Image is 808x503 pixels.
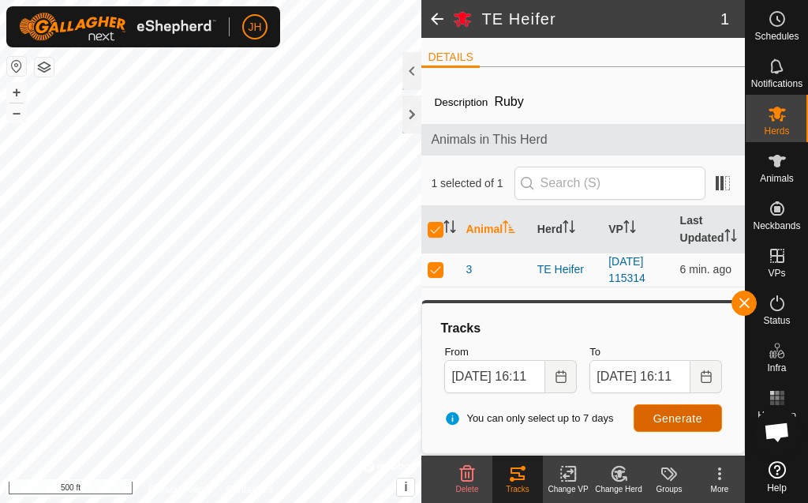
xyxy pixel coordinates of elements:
[623,223,636,235] p-sorticon: Activate to sort
[459,206,530,253] th: Animal
[690,360,722,393] button: Choose Date
[148,482,208,497] a: Privacy Policy
[443,223,456,235] p-sorticon: Activate to sort
[481,9,720,28] h2: TE Heifer
[226,482,273,497] a: Contact Us
[754,32,799,41] span: Schedules
[644,483,694,495] div: Groups
[674,206,745,253] th: Last Updated
[456,485,479,494] span: Delete
[724,231,737,244] p-sorticon: Activate to sort
[720,7,729,31] span: 1
[537,261,596,278] div: TE Heifer
[608,255,645,284] a: [DATE] 115314
[19,13,216,41] img: Gallagher Logo
[746,455,808,499] a: Help
[760,174,794,183] span: Animals
[653,412,702,425] span: Generate
[488,88,529,114] span: Ruby
[634,404,722,432] button: Generate
[404,480,407,494] span: i
[503,223,515,235] p-sorticon: Activate to sort
[514,167,705,200] input: Search (S)
[7,83,26,102] button: +
[751,79,802,88] span: Notifications
[694,483,745,495] div: More
[531,206,602,253] th: Herd
[545,360,577,393] button: Choose Date
[444,344,577,360] label: From
[757,411,796,420] span: Heatmap
[431,175,514,192] span: 1 selected of 1
[492,483,543,495] div: Tracks
[397,479,414,496] button: i
[7,57,26,76] button: Reset Map
[680,263,731,276] span: Sep 24, 2025, 4:06 PM
[602,206,673,253] th: VP
[763,316,790,325] span: Status
[767,483,787,493] span: Help
[7,103,26,122] button: –
[444,411,613,426] span: You can only select up to 7 days
[248,19,261,36] span: JH
[543,483,593,495] div: Change VP
[563,223,575,235] p-sorticon: Activate to sort
[768,268,785,278] span: VPs
[589,344,722,360] label: To
[438,319,728,338] div: Tracks
[421,49,479,68] li: DETAILS
[754,408,801,456] div: Open chat
[767,363,786,373] span: Infra
[434,96,488,108] label: Description
[593,483,644,495] div: Change Herd
[35,58,54,77] button: Map Layers
[431,130,735,149] span: Animals in This Herd
[764,126,789,136] span: Herds
[753,221,800,231] span: Neckbands
[466,261,472,278] span: 3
